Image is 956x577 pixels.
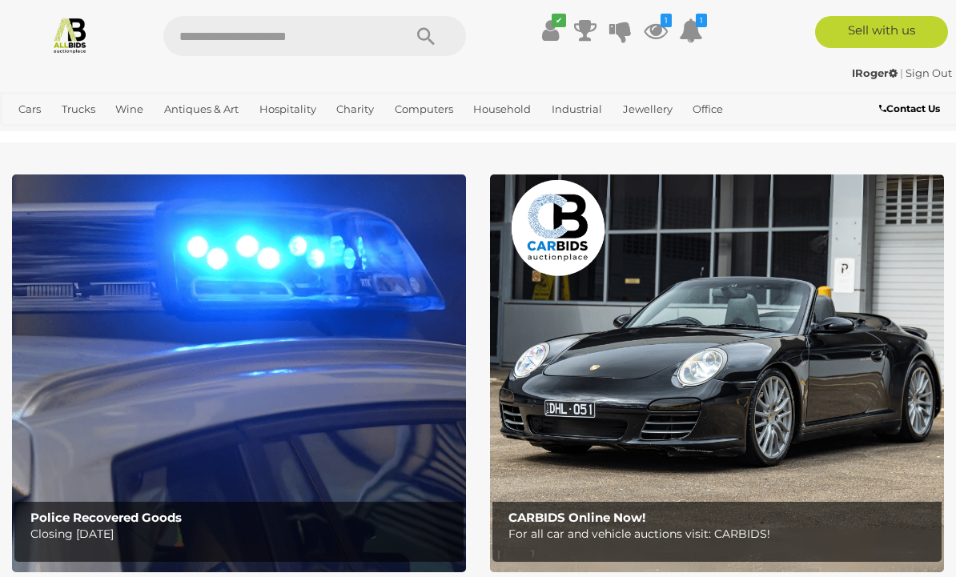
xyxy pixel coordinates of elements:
img: Allbids.com.au [51,16,89,54]
i: 1 [661,14,672,27]
a: Contact Us [879,100,944,118]
a: CARBIDS Online Now! CARBIDS Online Now! For all car and vehicle auctions visit: CARBIDS! [490,174,944,572]
span: | [900,66,903,79]
a: 1 [679,16,703,45]
strong: IRoger [852,66,898,79]
p: For all car and vehicle auctions visit: CARBIDS! [508,524,934,544]
a: Jewellery [617,96,679,122]
a: Sports [12,122,58,149]
a: Office [686,96,729,122]
a: Sign Out [906,66,952,79]
a: Household [467,96,537,122]
b: CARBIDS Online Now! [508,510,645,525]
b: Contact Us [879,102,940,114]
a: Wine [109,96,150,122]
a: Police Recovered Goods Police Recovered Goods Closing [DATE] [12,174,466,572]
button: Search [386,16,466,56]
img: Police Recovered Goods [12,174,466,572]
a: Cars [12,96,47,122]
a: Hospitality [253,96,323,122]
img: CARBIDS Online Now! [490,174,944,572]
i: ✔ [552,14,566,27]
p: Closing [DATE] [30,524,456,544]
a: 1 [644,16,668,45]
a: Trucks [55,96,102,122]
a: ✔ [538,16,562,45]
b: Police Recovered Goods [30,510,182,525]
a: [GEOGRAPHIC_DATA] [66,122,192,149]
a: Sell with us [815,16,948,48]
i: 1 [696,14,707,27]
a: Computers [388,96,460,122]
a: Industrial [545,96,609,122]
a: Charity [330,96,380,122]
a: Antiques & Art [158,96,245,122]
a: IRoger [852,66,900,79]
